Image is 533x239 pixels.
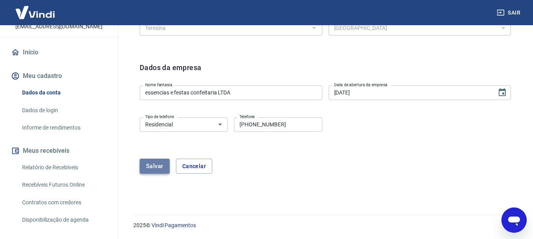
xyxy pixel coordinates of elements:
[494,85,510,100] button: Choose date, selected date is 2 de abr de 2018
[19,195,108,211] a: Contratos com credores
[9,142,108,159] button: Meus recebíveis
[145,114,174,120] label: Tipo de telefone
[19,177,108,193] a: Recebíveis Futuros Online
[15,22,103,31] p: [EMAIL_ADDRESS][DOMAIN_NAME]
[133,221,514,230] p: 2025 ©
[145,82,172,88] label: Nome fantasia
[501,208,527,233] iframe: Botão para abrir a janela de mensagens, conversa em andamento
[142,23,307,33] input: Digite aqui algumas palavras para buscar a cidade
[9,67,108,85] button: Meu cadastro
[140,62,201,82] h6: Dados da empresa
[19,120,108,136] a: Informe de rendimentos
[140,159,170,174] button: Salvar
[9,44,108,61] a: Início
[176,159,212,174] button: Cancelar
[334,82,387,88] label: Data de abertura da empresa
[239,114,255,120] label: Telefone
[19,212,108,228] a: Disponibilização de agenda
[19,159,108,176] a: Relatório de Recebíveis
[151,222,196,228] a: Vindi Pagamentos
[329,85,492,100] input: DD/MM/YYYY
[19,85,108,101] a: Dados da conta
[9,0,61,24] img: Vindi
[19,102,108,119] a: Dados de login
[495,6,524,20] button: Sair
